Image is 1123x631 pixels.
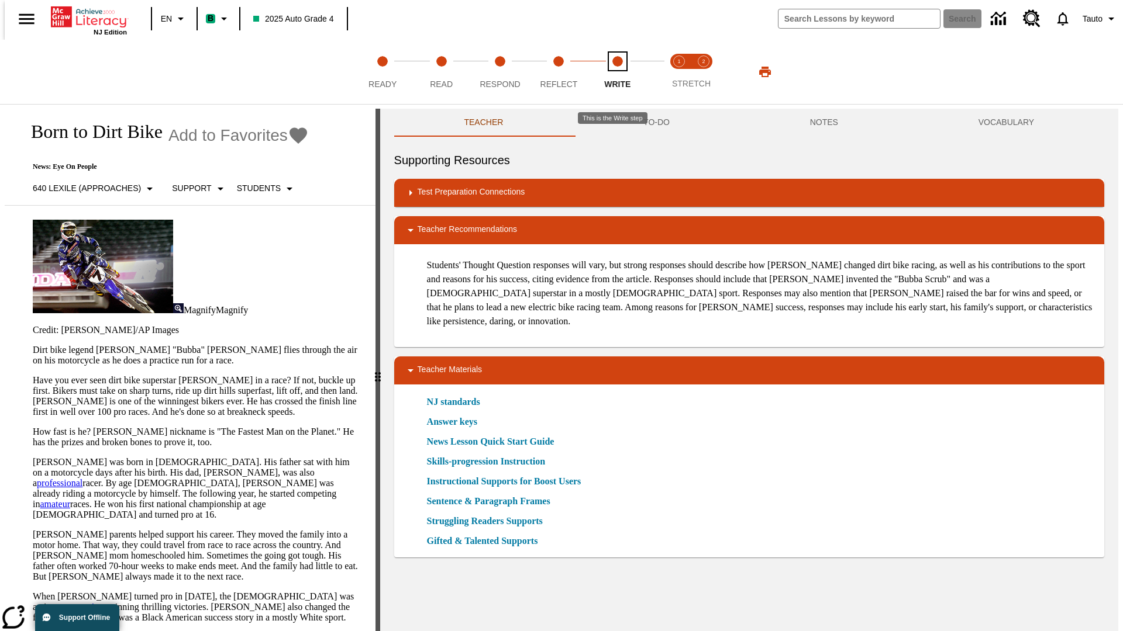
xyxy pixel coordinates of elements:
div: activity [380,109,1118,631]
button: Boost Class color is mint green. Change class color [201,8,236,29]
a: amateur [40,499,70,509]
button: Teacher [394,109,574,137]
a: Resource Center, Will open in new tab [1016,3,1048,34]
a: sensation [69,602,104,612]
div: Press Enter or Spacebar and then press right and left arrow keys to move the slider [376,109,380,631]
a: Skills-progression Instruction, Will open in new browser window or tab [427,455,546,469]
button: Language: EN, Select a language [156,8,193,29]
span: Magnify [216,305,248,315]
span: Write [604,79,631,89]
p: News: Eye On People [19,162,309,171]
span: NJ Edition [94,29,127,36]
p: Students' Thought Question responses will vary, but strong responses should describe how [PERSON_... [427,258,1095,328]
a: Struggling Readers Supports [427,514,550,528]
p: [PERSON_NAME] was born in [DEMOGRAPHIC_DATA]. His father sat with him on a motorcycle days after ... [33,457,361,520]
p: Credit: [PERSON_NAME]/AP Images [33,325,361,335]
img: Motocross racer James Stewart flies through the air on his dirt bike. [33,220,173,313]
p: 640 Lexile (Approaches) [33,182,141,195]
span: B [208,11,213,26]
div: Test Preparation Connections [394,179,1104,207]
a: Gifted & Talented Supports [427,534,545,548]
p: Teacher Recommendations [418,223,517,237]
p: Test Preparation Connections [418,186,525,200]
span: Tauto [1083,13,1103,25]
div: Teacher Materials [394,356,1104,384]
img: Magnify [173,303,184,313]
h6: Supporting Resources [394,151,1104,169]
p: Have you ever seen dirt bike superstar [PERSON_NAME] in a race? If not, buckle up first. Bikers m... [33,375,361,417]
a: NJ standards [427,395,487,409]
div: Home [51,4,127,36]
span: Add to Favorites [168,126,288,145]
span: Ready [368,79,397,89]
p: How fast is he? [PERSON_NAME] nickname is "The Fastest Man on the Planet." He has the prizes and ... [33,427,361,448]
button: Stretch Read step 1 of 2 [662,40,696,104]
p: Teacher Materials [418,363,483,377]
p: [PERSON_NAME] parents helped support his career. They moved the family into a motor home. That wa... [33,529,361,582]
button: Select Lexile, 640 Lexile (Approaches) [28,178,161,199]
span: Read [430,79,453,89]
button: Read step 2 of 5 [407,40,475,104]
button: Print [746,61,784,82]
button: Respond step 3 of 5 [466,40,534,104]
p: When [PERSON_NAME] turned pro in [DATE], the [DEMOGRAPHIC_DATA] was an instant , winning thrillin... [33,591,361,623]
span: Magnify [184,305,216,315]
a: professional [37,478,82,488]
button: VOCABULARY [908,109,1104,137]
button: TO-DO [573,109,740,137]
a: Answer keys, Will open in new browser window or tab [427,415,477,429]
button: Ready step 1 of 5 [349,40,416,104]
a: Instructional Supports for Boost Users, Will open in new browser window or tab [427,474,581,488]
button: Scaffolds, Support [167,178,232,199]
span: EN [161,13,172,25]
p: Students [237,182,281,195]
button: Add to Favorites - Born to Dirt Bike [168,125,309,145]
a: Data Center [984,3,1016,35]
button: Support Offline [35,604,119,631]
p: Dirt bike legend [PERSON_NAME] "Bubba" [PERSON_NAME] flies through the air on his motorcycle as h... [33,345,361,366]
div: This is the Write step [578,112,647,124]
button: Profile/Settings [1078,8,1123,29]
a: Notifications [1048,4,1078,34]
a: Sentence & Paragraph Frames, Will open in new browser window or tab [427,494,550,508]
span: Reflect [540,79,578,89]
div: Instructional Panel Tabs [394,109,1104,137]
button: Reflect step 4 of 5 [525,40,592,104]
p: Support [172,182,211,195]
text: 1 [677,58,680,64]
button: NOTES [740,109,908,137]
div: Teacher Recommendations [394,216,1104,244]
button: Select Student [232,178,301,199]
div: reading [5,109,376,625]
span: 2025 Auto Grade 4 [253,13,334,25]
input: search field [778,9,940,28]
span: Support Offline [59,613,110,622]
button: Write step 5 of 5 [584,40,652,104]
text: 2 [702,58,705,64]
span: Respond [480,79,520,89]
button: Open side menu [9,2,44,36]
button: Stretch Respond step 2 of 2 [687,40,721,104]
h1: Born to Dirt Bike [19,121,163,143]
a: News Lesson Quick Start Guide, Will open in new browser window or tab [427,435,554,449]
span: STRETCH [672,79,711,88]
